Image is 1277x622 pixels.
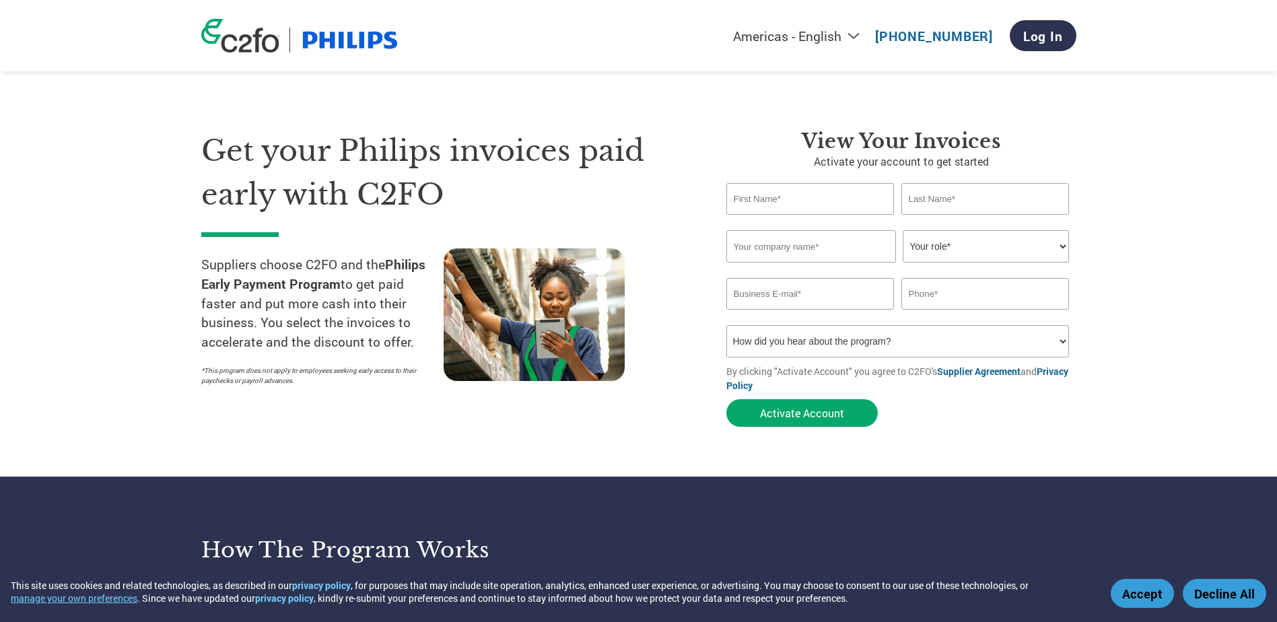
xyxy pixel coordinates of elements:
img: supply chain worker [444,248,625,381]
input: First Name* [726,183,895,215]
div: Inavlid Phone Number [901,311,1070,320]
p: Suppliers choose C2FO and the to get paid faster and put more cash into their business. You selec... [201,255,444,352]
div: This site uses cookies and related technologies, as described in our , for purposes that may incl... [11,579,1091,604]
img: Philips [300,28,400,53]
a: Supplier Agreement [937,365,1021,378]
p: Activate your account to get started [726,153,1076,170]
button: Decline All [1183,579,1266,608]
button: Accept [1111,579,1174,608]
h1: Get your Philips invoices paid early with C2FO [201,129,686,216]
a: Privacy Policy [726,365,1068,392]
p: *This program does not apply to employees seeking early access to their paychecks or payroll adva... [201,366,430,386]
div: Invalid company name or company name is too long [726,264,1070,273]
div: Inavlid Email Address [726,311,895,320]
h3: How the program works [201,537,622,563]
a: privacy policy [255,592,314,604]
a: [PHONE_NUMBER] [875,28,993,44]
a: Log In [1010,20,1076,51]
button: Activate Account [726,399,878,427]
img: c2fo logo [201,19,279,53]
input: Invalid Email format [726,278,895,310]
input: Last Name* [901,183,1070,215]
select: Title/Role [903,230,1069,263]
p: By clicking "Activate Account" you agree to C2FO's and [726,364,1076,392]
h3: View Your Invoices [726,129,1076,153]
strong: Philips Early Payment Program [201,256,425,292]
input: Phone* [901,278,1070,310]
div: Invalid last name or last name is too long [901,216,1070,225]
div: Invalid first name or first name is too long [726,216,895,225]
a: privacy policy [292,579,351,592]
input: Your company name* [726,230,896,263]
button: manage your own preferences [11,592,137,604]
